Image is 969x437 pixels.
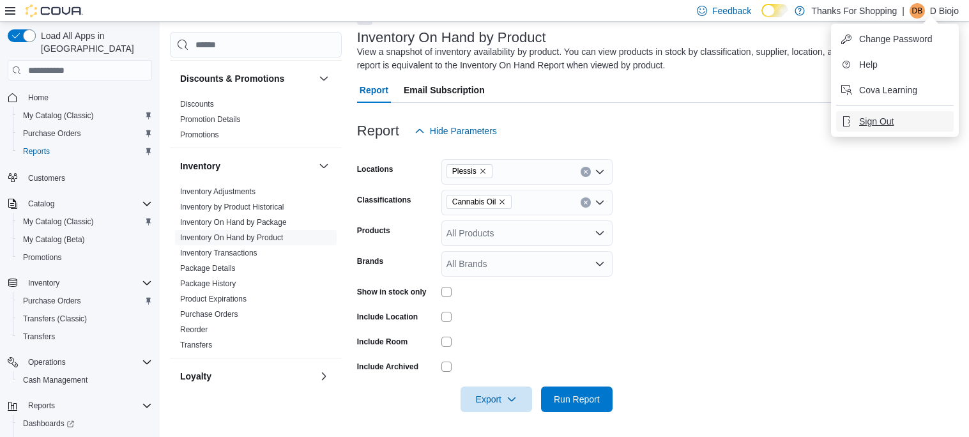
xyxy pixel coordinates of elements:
span: Reorder [180,325,208,335]
h3: Inventory [180,160,220,172]
span: Inventory by Product Historical [180,202,284,212]
a: Transfers (Classic) [18,311,92,326]
span: Promotion Details [180,114,241,125]
a: Home [23,90,54,105]
button: Discounts & Promotions [316,71,332,86]
span: My Catalog (Classic) [18,214,152,229]
a: Promotions [180,130,219,139]
button: Loyalty [180,370,314,383]
button: Customers [3,168,157,187]
button: Loyalty [316,369,332,384]
button: Reports [3,397,157,415]
label: Products [357,226,390,236]
p: Thanks For Shopping [811,3,897,19]
span: Transfers [180,340,212,350]
span: Inventory [28,278,59,288]
button: Purchase Orders [13,292,157,310]
div: Inventory [170,184,342,358]
span: Reports [23,146,50,157]
span: Promotions [23,252,62,263]
button: Sign Out [836,111,954,132]
button: Catalog [3,195,157,213]
label: Include Room [357,337,408,347]
span: DB [912,3,923,19]
span: Plessis [452,165,477,178]
span: Help [859,58,878,71]
a: Inventory On Hand by Product [180,233,283,242]
button: Discounts & Promotions [180,72,314,85]
h3: Inventory On Hand by Product [357,30,546,45]
span: Export [468,387,524,412]
button: My Catalog (Classic) [13,213,157,231]
button: Cash Management [13,371,157,389]
span: Operations [28,357,66,367]
span: Inventory On Hand by Product [180,233,283,243]
span: My Catalog (Classic) [18,108,152,123]
button: Catalog [23,196,59,211]
a: Cash Management [18,372,93,388]
a: Product Expirations [180,295,247,303]
a: Inventory On Hand by Package [180,218,287,227]
a: Purchase Orders [18,126,86,141]
a: Reports [18,144,55,159]
span: Run Report [554,393,600,406]
button: Hide Parameters [409,118,502,144]
span: Home [23,89,152,105]
button: Open list of options [595,228,605,238]
button: Inventory [3,274,157,292]
a: Promotions [18,250,67,265]
a: Dashboards [18,416,79,431]
button: Reports [13,142,157,160]
a: Dashboards [13,415,157,433]
button: Remove Cannabis Oil from selection in this group [498,198,506,206]
a: My Catalog (Classic) [18,214,99,229]
a: My Catalog (Classic) [18,108,99,123]
span: Sign Out [859,115,894,128]
span: My Catalog (Beta) [18,232,152,247]
span: My Catalog (Beta) [23,234,85,245]
a: Package History [180,279,236,288]
span: Customers [28,173,65,183]
div: D Biojo [910,3,925,19]
a: Inventory by Product Historical [180,203,284,211]
button: Inventory [316,158,332,174]
a: My Catalog (Beta) [18,232,90,247]
a: Transfers [18,329,60,344]
span: Purchase Orders [23,296,81,306]
span: Purchase Orders [18,293,152,309]
a: Inventory Adjustments [180,187,256,196]
span: Reports [28,401,55,411]
label: Locations [357,164,393,174]
button: Open list of options [595,259,605,269]
span: Promotions [180,130,219,140]
span: Catalog [28,199,54,209]
span: Home [28,93,49,103]
span: Cannabis Oil [452,195,496,208]
label: Include Location [357,312,418,322]
span: Cannabis Oil [446,195,512,209]
a: Package Details [180,264,236,273]
a: Purchase Orders [180,310,238,319]
img: Cova [26,4,83,17]
a: Transfers [180,341,212,349]
span: Dashboards [23,418,74,429]
p: | [902,3,904,19]
span: Customers [23,169,152,185]
span: Load All Apps in [GEOGRAPHIC_DATA] [36,29,152,55]
span: Inventory Transactions [180,248,257,258]
span: Plessis [446,164,492,178]
button: Inventory [180,160,314,172]
a: Discounts [180,100,214,109]
h3: Discounts & Promotions [180,72,284,85]
span: Hide Parameters [430,125,497,137]
button: Transfers [13,328,157,346]
button: Help [836,54,954,75]
span: Catalog [23,196,152,211]
label: Brands [357,256,383,266]
span: Inventory On Hand by Package [180,217,287,227]
button: Export [461,387,532,412]
span: Cash Management [18,372,152,388]
a: Promotion Details [180,115,241,124]
span: Package History [180,279,236,289]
